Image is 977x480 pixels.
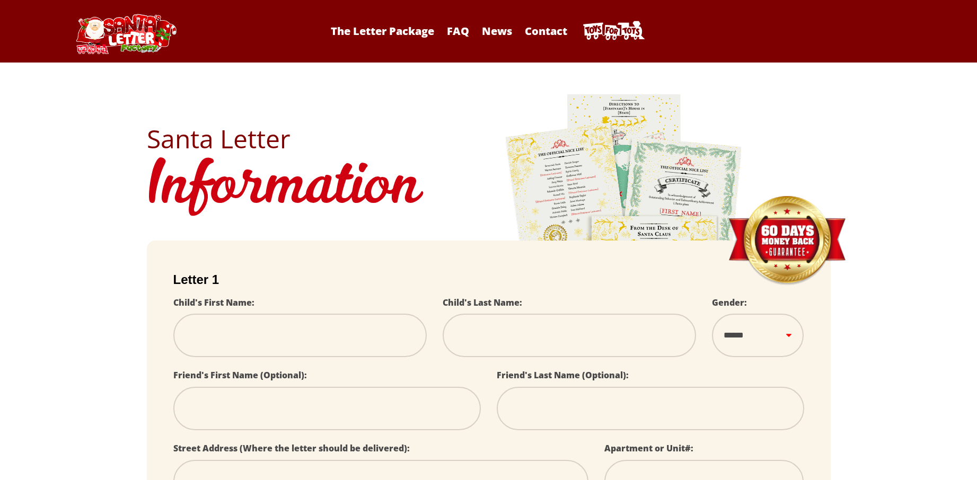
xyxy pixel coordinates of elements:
label: Gender: [712,297,747,308]
h2: Santa Letter [147,126,831,152]
a: Contact [520,24,573,38]
label: Child's First Name: [173,297,254,308]
a: News [477,24,517,38]
label: Street Address (Where the letter should be delivered): [173,442,410,454]
a: FAQ [442,24,474,38]
a: The Letter Package [325,24,439,38]
img: Santa Letter Logo [73,14,179,54]
label: Child's Last Name: [443,297,522,308]
label: Friend's Last Name (Optional): [497,369,629,381]
img: Money Back Guarantee [727,195,847,286]
label: Apartment or Unit#: [604,442,693,454]
h1: Information [147,152,831,225]
label: Friend's First Name (Optional): [173,369,307,381]
h2: Letter 1 [173,272,804,287]
img: letters.png [505,93,743,389]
